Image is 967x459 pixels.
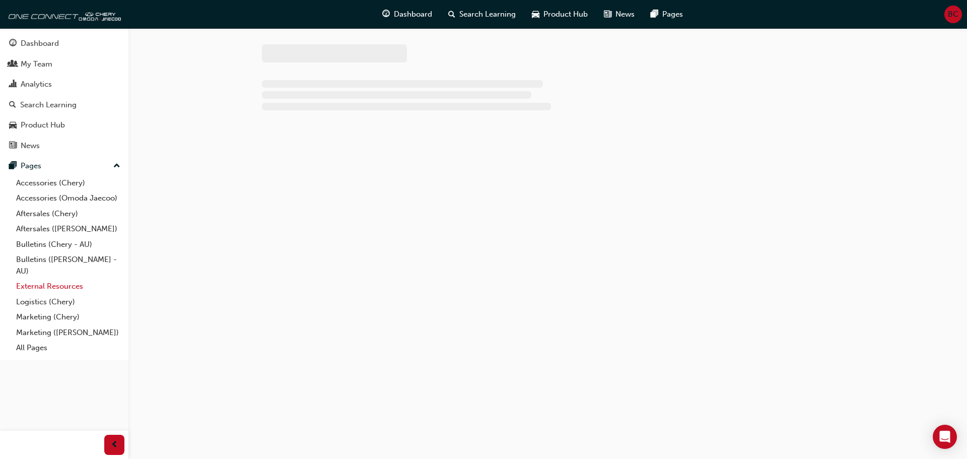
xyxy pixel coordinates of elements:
[20,99,77,111] div: Search Learning
[12,340,124,356] a: All Pages
[662,9,683,20] span: Pages
[448,8,455,21] span: search-icon
[4,34,124,53] a: Dashboard
[21,119,65,131] div: Product Hub
[440,4,524,25] a: search-iconSearch Learning
[948,9,958,20] span: BC
[5,4,121,24] img: oneconnect
[21,160,41,172] div: Pages
[604,8,611,21] span: news-icon
[4,32,124,157] button: DashboardMy TeamAnalyticsSearch LearningProduct HubNews
[643,4,691,25] a: pages-iconPages
[12,237,124,252] a: Bulletins (Chery - AU)
[9,121,17,130] span: car-icon
[394,9,432,20] span: Dashboard
[21,79,52,90] div: Analytics
[12,190,124,206] a: Accessories (Omoda Jaecoo)
[4,116,124,135] a: Product Hub
[21,38,59,49] div: Dashboard
[12,206,124,222] a: Aftersales (Chery)
[4,157,124,175] button: Pages
[12,279,124,294] a: External Resources
[12,221,124,237] a: Aftersales ([PERSON_NAME])
[12,252,124,279] a: Bulletins ([PERSON_NAME] - AU)
[12,325,124,341] a: Marketing ([PERSON_NAME])
[596,4,643,25] a: news-iconNews
[4,75,124,94] a: Analytics
[374,4,440,25] a: guage-iconDashboard
[12,175,124,191] a: Accessories (Chery)
[9,142,17,151] span: news-icon
[651,8,658,21] span: pages-icon
[4,137,124,155] a: News
[615,9,635,20] span: News
[9,39,17,48] span: guage-icon
[944,6,962,23] button: BC
[111,439,118,451] span: prev-icon
[524,4,596,25] a: car-iconProduct Hub
[21,140,40,152] div: News
[9,101,16,110] span: search-icon
[459,9,516,20] span: Search Learning
[543,9,588,20] span: Product Hub
[9,80,17,89] span: chart-icon
[113,160,120,173] span: up-icon
[4,96,124,114] a: Search Learning
[12,294,124,310] a: Logistics (Chery)
[9,60,17,69] span: people-icon
[9,162,17,171] span: pages-icon
[933,425,957,449] div: Open Intercom Messenger
[21,58,52,70] div: My Team
[4,55,124,74] a: My Team
[382,8,390,21] span: guage-icon
[532,8,539,21] span: car-icon
[12,309,124,325] a: Marketing (Chery)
